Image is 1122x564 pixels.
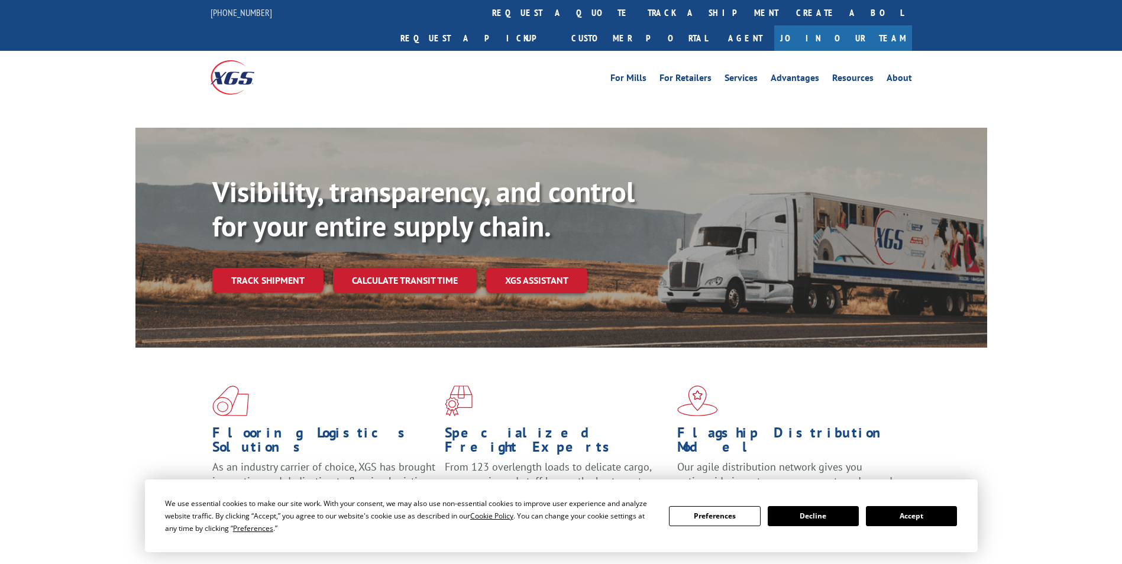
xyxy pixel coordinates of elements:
div: We use essential cookies to make our site work. With your consent, we may also use non-essential ... [165,497,655,534]
div: Cookie Consent Prompt [145,479,978,552]
button: Accept [866,506,957,526]
h1: Specialized Freight Experts [445,426,668,460]
span: Preferences [233,523,273,533]
p: From 123 overlength loads to delicate cargo, our experienced staff knows the best way to move you... [445,460,668,513]
a: Track shipment [212,268,324,293]
a: Advantages [771,73,819,86]
span: Our agile distribution network gives you nationwide inventory management on demand. [677,460,895,488]
a: For Mills [610,73,646,86]
a: Resources [832,73,874,86]
span: As an industry carrier of choice, XGS has brought innovation and dedication to flooring logistics... [212,460,435,502]
b: Visibility, transparency, and control for your entire supply chain. [212,173,635,244]
span: Cookie Policy [470,511,513,521]
a: For Retailers [659,73,712,86]
img: xgs-icon-focused-on-flooring-red [445,385,473,416]
a: Services [725,73,758,86]
button: Decline [768,506,859,526]
a: [PHONE_NUMBER] [211,7,272,18]
img: xgs-icon-total-supply-chain-intelligence-red [212,385,249,416]
a: Request a pickup [392,25,562,51]
a: About [887,73,912,86]
a: XGS ASSISTANT [486,268,587,293]
button: Preferences [669,506,760,526]
h1: Flagship Distribution Model [677,426,901,460]
a: Join Our Team [774,25,912,51]
h1: Flooring Logistics Solutions [212,426,436,460]
a: Agent [716,25,774,51]
a: Calculate transit time [333,268,477,293]
a: Customer Portal [562,25,716,51]
img: xgs-icon-flagship-distribution-model-red [677,385,718,416]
